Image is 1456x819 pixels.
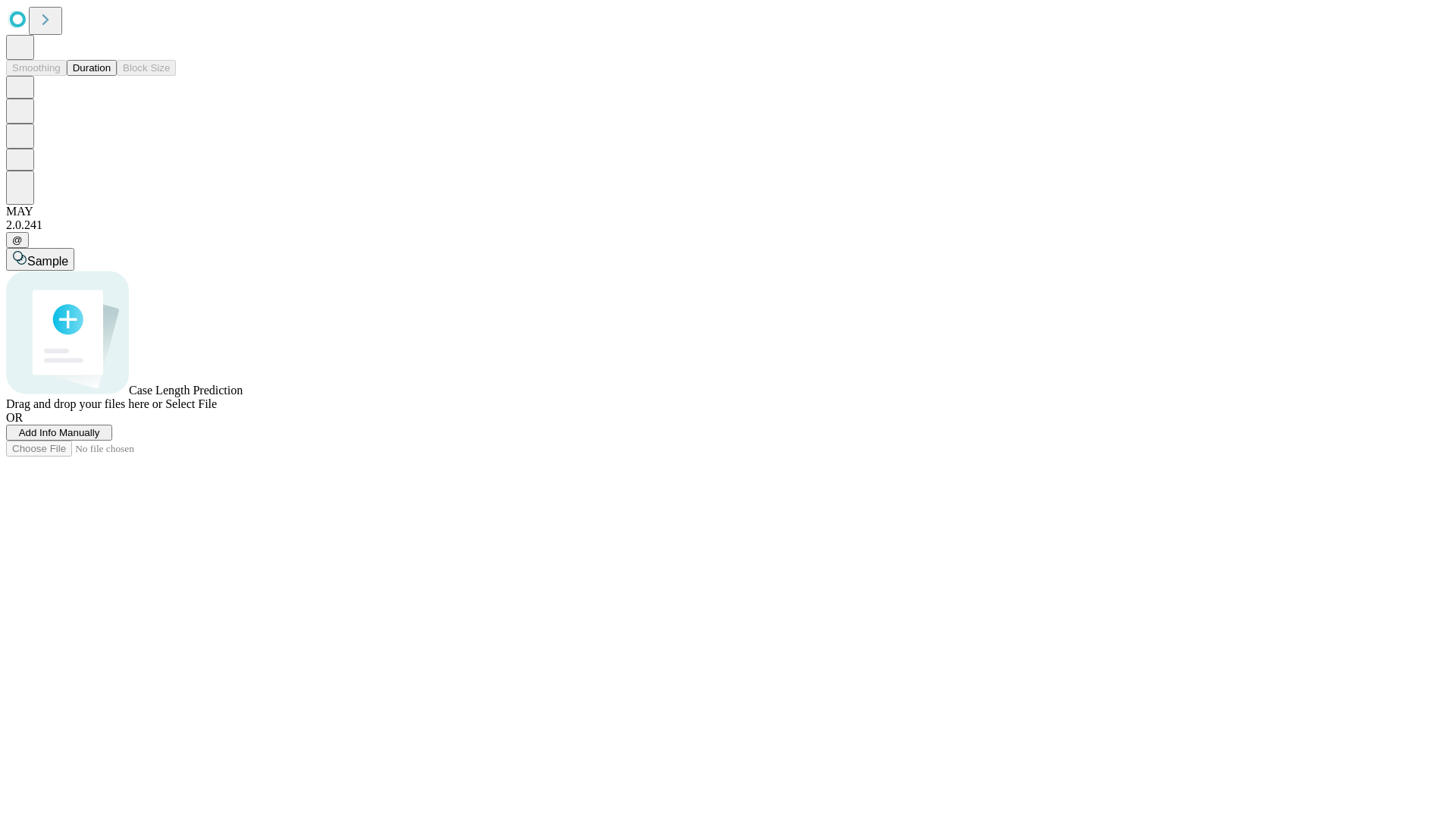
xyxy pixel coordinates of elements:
[6,60,67,76] button: Smoothing
[6,397,162,410] span: Drag and drop your files here or
[67,60,117,76] button: Duration
[165,397,217,410] span: Select File
[6,218,1450,232] div: 2.0.241
[6,425,112,441] button: Add Info Manually
[6,232,29,248] button: @
[12,234,23,246] span: @
[129,384,243,397] span: Case Length Prediction
[19,427,100,438] span: Add Info Manually
[27,255,68,268] span: Sample
[6,411,23,424] span: OR
[6,248,74,271] button: Sample
[6,205,1450,218] div: MAY
[117,60,176,76] button: Block Size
